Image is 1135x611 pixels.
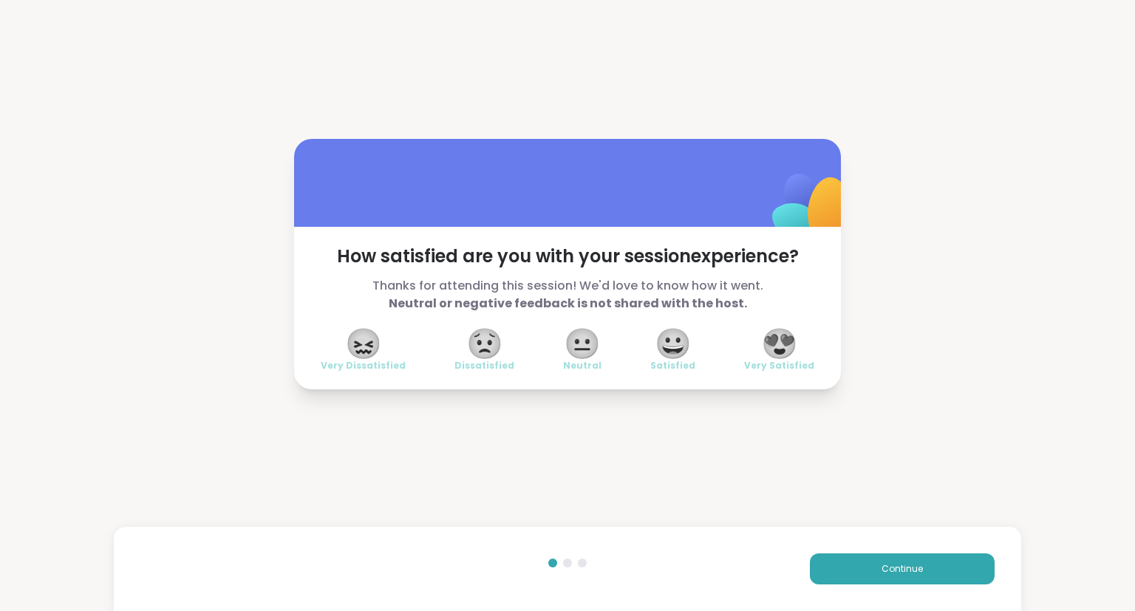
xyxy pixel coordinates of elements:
span: 😟 [466,330,503,357]
span: 😖 [345,330,382,357]
b: Neutral or negative feedback is not shared with the host. [389,295,747,312]
span: 😍 [761,330,798,357]
span: Dissatisfied [454,360,514,372]
img: ShareWell Logomark [737,135,885,282]
span: Continue [882,562,923,576]
span: 😀 [655,330,692,357]
button: Continue [810,553,995,584]
span: 😐 [564,330,601,357]
span: How satisfied are you with your session experience? [321,245,814,268]
span: Neutral [563,360,601,372]
span: Satisfied [650,360,695,372]
span: Very Dissatisfied [321,360,406,372]
span: Very Satisfied [744,360,814,372]
span: Thanks for attending this session! We'd love to know how it went. [321,277,814,313]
